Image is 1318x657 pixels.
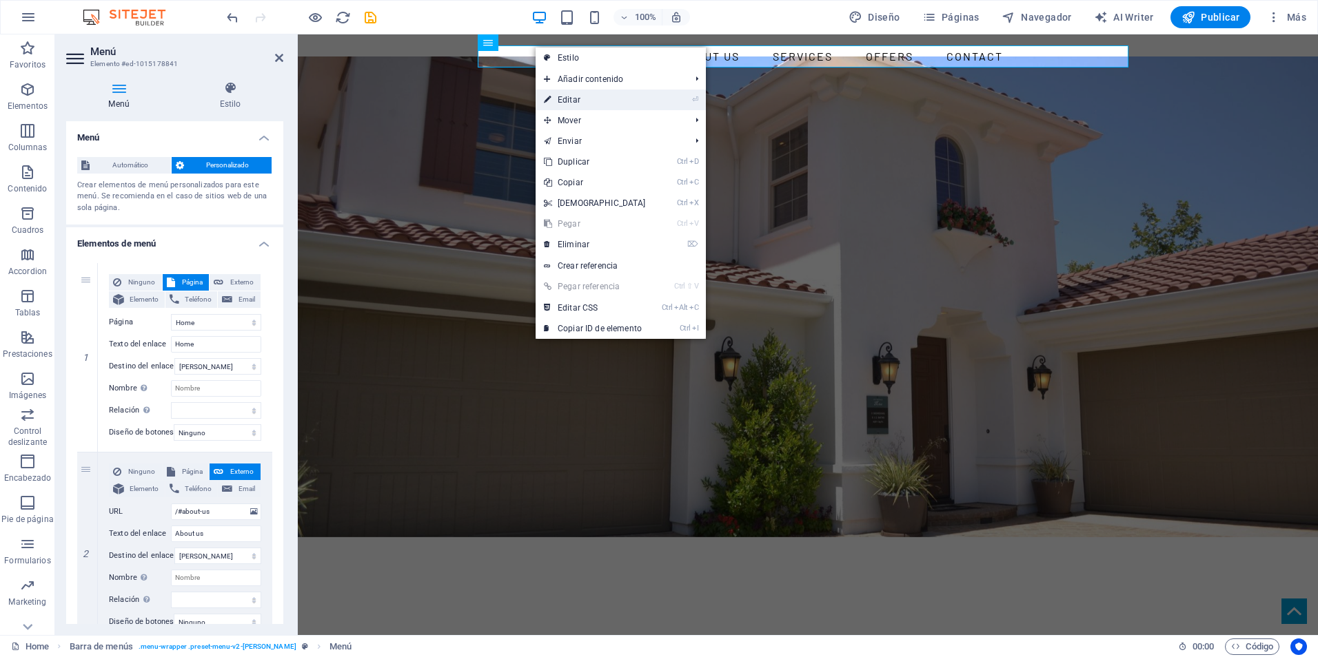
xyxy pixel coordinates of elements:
[536,298,654,318] a: CtrlAltCEditar CSS
[171,380,261,397] input: Nombre
[677,157,688,166] i: Ctrl
[90,45,283,58] h2: Menú
[109,463,162,480] button: Ninguno
[362,9,378,25] button: save
[109,336,171,353] label: Texto del enlace
[188,157,268,174] span: Personalizado
[1290,638,1307,655] button: Usercentrics
[8,101,48,112] p: Elementos
[227,463,256,480] span: Externo
[536,152,654,172] a: CtrlDDuplicar
[363,10,378,25] i: Guardar (Ctrl+S)
[109,547,174,564] label: Destino del enlace
[1088,6,1159,28] button: AI Writer
[70,638,352,655] nav: breadcrumb
[917,6,985,28] button: Páginas
[109,614,174,630] label: Diseño de botones
[70,638,133,655] span: Haz clic para seleccionar y doble clic para editar
[674,282,685,291] i: Ctrl
[90,58,256,70] h3: Elemento #ed-1015178841
[536,90,654,110] a: ⏎Editar
[536,69,685,90] span: Añadir contenido
[10,59,45,70] p: Favoritos
[335,10,351,25] i: Volver a cargar página
[225,10,241,25] i: Deshacer: Eliminar elementos (Ctrl+Z)
[687,240,698,249] i: ⌦
[171,525,261,542] input: Texto del enlace...
[109,525,171,542] label: Texto del enlace
[77,157,171,174] button: Automático
[171,570,261,586] input: Nombre
[3,348,52,359] p: Prestaciones
[109,503,171,520] label: URL
[4,472,51,483] p: Encabezado
[1193,638,1214,655] span: 00 00
[76,352,96,363] em: 1
[536,48,706,68] a: Estilo
[109,380,171,397] label: Nombre
[674,303,688,312] i: Alt
[1202,641,1204,651] span: :
[165,291,218,308] button: Teléfono
[1261,6,1312,28] button: Más
[8,183,47,194] p: Contenido
[109,291,165,308] button: Elemento
[183,291,214,308] span: Teléfono
[689,157,699,166] i: D
[109,424,174,441] label: Diseño de botones
[109,481,165,497] button: Elemento
[329,638,352,655] span: Haz clic para seleccionar y doble clic para editar
[218,481,261,497] button: Email
[171,336,261,353] input: Texto del enlace...
[1178,638,1215,655] h6: Tiempo de la sesión
[224,9,241,25] button: undo
[677,219,688,228] i: Ctrl
[109,402,171,419] label: Relación
[614,9,662,25] button: 100%
[66,227,283,252] h4: Elementos de menú
[536,234,654,255] a: ⌦Eliminar
[109,314,171,331] label: Página
[218,291,261,308] button: Email
[536,318,654,339] a: CtrlICopiar ID de elemento
[1182,10,1240,24] span: Publicar
[692,324,699,333] i: I
[536,172,654,193] a: CtrlCCopiar
[179,274,205,291] span: Página
[128,291,161,308] span: Elemento
[171,503,261,520] input: URL...
[670,11,682,23] i: Al redimensionar, ajustar el nivel de zoom automáticamente para ajustarse al dispositivo elegido.
[15,307,41,318] p: Tablas
[9,390,46,401] p: Imágenes
[677,178,688,187] i: Ctrl
[77,180,272,214] div: Crear elementos de menú personalizados para este menú. Se recomienda en el caso de sitios web de ...
[177,81,283,110] h4: Estilo
[687,282,693,291] i: ⇧
[179,463,205,480] span: Página
[76,548,96,559] em: 2
[4,555,50,566] p: Formularios
[210,463,261,480] button: Externo
[94,157,167,174] span: Automático
[66,121,283,146] h4: Menú
[125,274,158,291] span: Ninguno
[163,463,210,480] button: Página
[662,303,673,312] i: Ctrl
[922,10,980,24] span: Páginas
[689,178,699,187] i: C
[1002,10,1072,24] span: Navegador
[139,638,296,655] span: . menu-wrapper .preset-menu-v2-[PERSON_NAME]
[536,276,654,297] a: Ctrl⇧VPegar referencia
[1225,638,1279,655] button: Código
[634,9,656,25] h6: 100%
[843,6,906,28] button: Diseño
[227,274,256,291] span: Externo
[236,291,256,308] span: Email
[66,81,177,110] h4: Menú
[165,481,218,497] button: Teléfono
[109,358,174,375] label: Destino del enlace
[1170,6,1251,28] button: Publicar
[536,131,685,152] a: Enviar
[536,255,706,276] a: Crear referencia
[1094,10,1154,24] span: AI Writer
